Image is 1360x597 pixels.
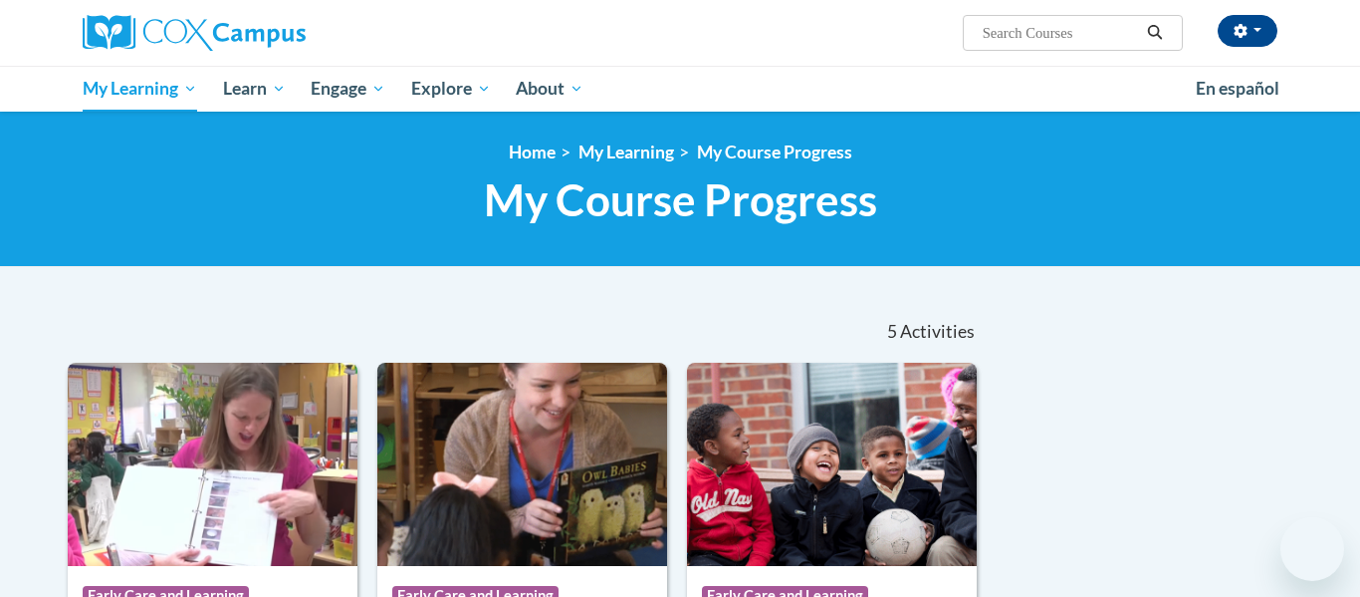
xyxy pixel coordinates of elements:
a: My Learning [70,66,210,112]
button: Account Settings [1218,15,1277,47]
span: My Course Progress [484,173,877,226]
a: En español [1183,68,1292,110]
a: My Course Progress [697,142,852,162]
a: Home [509,142,556,162]
div: Main menu [53,66,1307,112]
iframe: Button to launch messaging window [1280,517,1344,581]
span: Explore [411,77,491,101]
img: Course Logo [68,363,357,566]
a: Learn [210,66,299,112]
img: Cox Campus [83,15,306,51]
span: Engage [311,77,385,101]
a: Cox Campus [83,15,461,51]
span: Activities [900,321,975,343]
span: About [516,77,583,101]
img: Course Logo [377,363,667,566]
a: My Learning [578,142,674,162]
input: Search Courses [981,21,1140,45]
a: About [504,66,597,112]
button: Search [1140,21,1170,45]
a: Engage [298,66,398,112]
img: Course Logo [687,363,977,566]
a: Explore [398,66,504,112]
span: My Learning [83,77,197,101]
span: 5 [887,321,897,343]
span: En español [1196,78,1279,99]
span: Learn [223,77,286,101]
